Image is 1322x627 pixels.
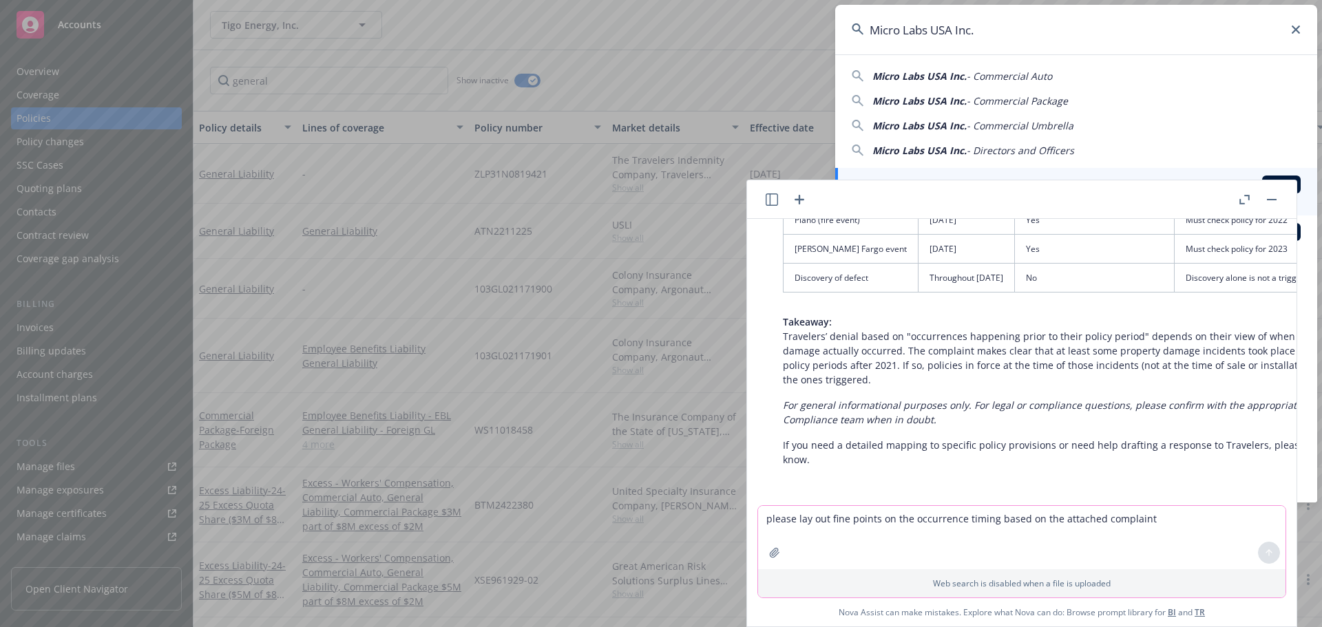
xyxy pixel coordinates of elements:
[835,168,1317,215] a: ACCOUNTBIMicro Labs USA Inc.
[967,144,1074,157] span: - Directors and Officers
[753,598,1291,626] span: Nova Assist can make mistakes. Explore what Nova can do: Browse prompt library for and
[872,94,967,107] span: Micro Labs USA Inc.
[784,205,919,234] td: Plano (fire event)
[1015,205,1175,234] td: Yes
[1015,264,1175,293] td: No
[919,264,1015,293] td: Throughout [DATE]
[919,205,1015,234] td: [DATE]
[872,119,967,132] span: Micro Labs USA Inc.
[784,235,919,264] td: [PERSON_NAME] Fargo event
[766,577,1277,589] p: Web search is disabled when a file is uploaded
[919,235,1015,264] td: [DATE]
[1268,178,1295,191] span: BI
[872,70,967,83] span: Micro Labs USA Inc.
[967,119,1073,132] span: - Commercial Umbrella
[784,264,919,293] td: Discovery of defect
[1195,606,1205,618] a: TR
[1015,235,1175,264] td: Yes
[783,315,832,328] span: Takeaway:
[872,144,967,157] span: Micro Labs USA Inc.
[835,5,1317,54] input: Search...
[1168,606,1176,618] a: BI
[854,176,896,192] h5: ACCOUNT
[967,94,1068,107] span: - Commercial Package
[967,70,1052,83] span: - Commercial Auto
